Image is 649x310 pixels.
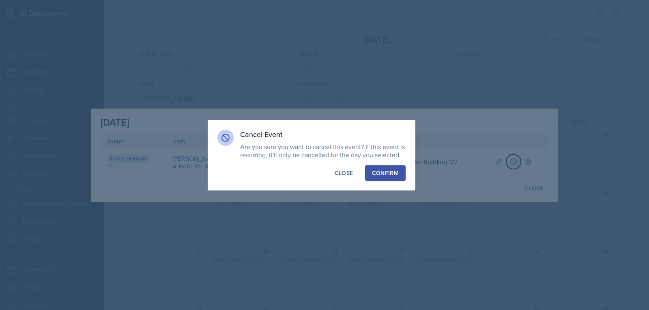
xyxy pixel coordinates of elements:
h3: Cancel Event [240,130,406,139]
div: Close [335,169,353,177]
p: Are you sure you want to cancel this event? If this event is recurring, it'll only be cancelled f... [240,143,406,159]
div: Confirm [372,169,399,177]
button: Confirm [365,165,406,181]
button: Close [328,165,360,181]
